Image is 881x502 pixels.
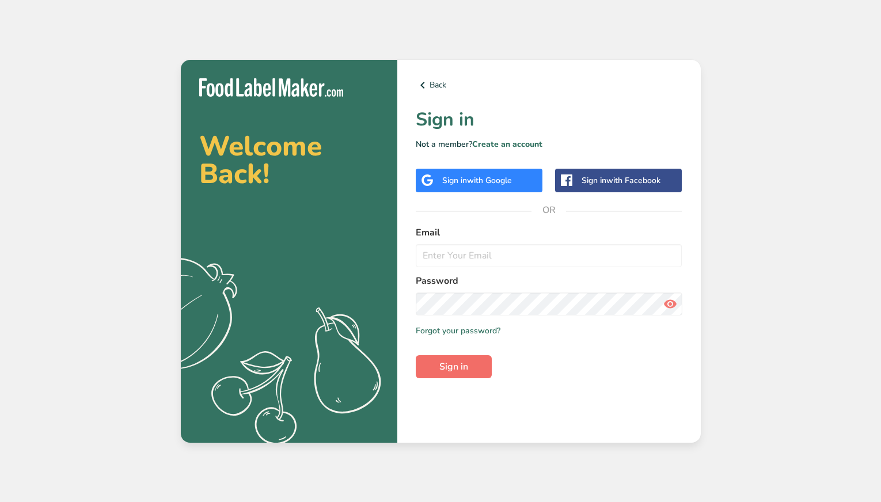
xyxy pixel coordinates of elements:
div: Sign in [582,174,660,187]
h1: Sign in [416,106,682,134]
a: Forgot your password? [416,325,500,337]
label: Email [416,226,682,239]
img: Food Label Maker [199,78,343,97]
p: Not a member? [416,138,682,150]
label: Password [416,274,682,288]
button: Sign in [416,355,492,378]
h2: Welcome Back! [199,132,379,188]
span: Sign in [439,360,468,374]
a: Back [416,78,682,92]
span: with Facebook [606,175,660,186]
div: Sign in [442,174,512,187]
span: with Google [467,175,512,186]
input: Enter Your Email [416,244,682,267]
a: Create an account [472,139,542,150]
span: OR [531,193,566,227]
